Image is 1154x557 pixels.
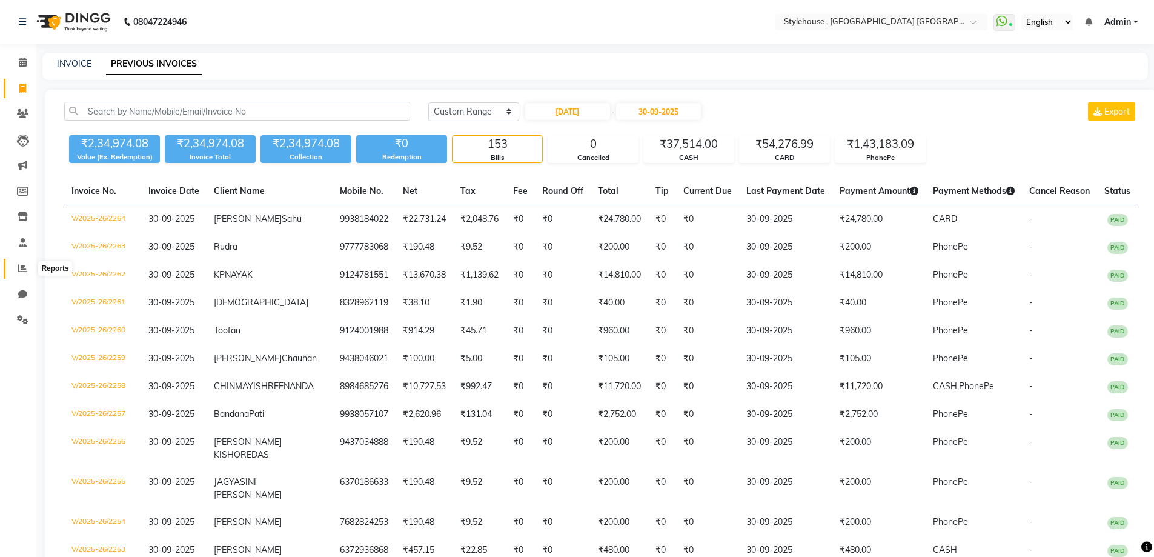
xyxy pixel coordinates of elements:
[535,233,591,261] td: ₹0
[1088,102,1135,121] button: Export
[933,297,968,308] span: PhonePe
[832,233,926,261] td: ₹200.00
[506,401,535,429] td: ₹0
[1029,241,1033,252] span: -
[333,205,396,234] td: 9938184022
[453,345,506,373] td: ₹5.00
[676,429,739,469] td: ₹0
[933,353,968,364] span: PhonePe
[396,469,453,509] td: ₹190.48
[506,469,535,509] td: ₹0
[535,345,591,373] td: ₹0
[64,469,141,509] td: V/2025-26/2255
[214,409,249,419] span: Bandana
[333,469,396,509] td: 6370186633
[64,345,141,373] td: V/2025-26/2259
[453,429,506,469] td: ₹9.52
[535,401,591,429] td: ₹0
[933,213,957,224] span: CARD
[506,373,535,401] td: ₹0
[591,469,648,509] td: ₹200.00
[1029,476,1033,487] span: -
[739,317,832,345] td: 30-09-2025
[933,436,968,447] span: PhonePe
[648,205,676,234] td: ₹0
[214,269,225,280] span: KP
[1029,436,1033,447] span: -
[148,325,194,336] span: 30-09-2025
[933,409,968,419] span: PhonePe
[832,345,926,373] td: ₹105.00
[1107,353,1128,365] span: PAID
[333,429,396,469] td: 9437034888
[64,373,141,401] td: V/2025-26/2258
[506,289,535,317] td: ₹0
[148,409,194,419] span: 30-09-2025
[506,429,535,469] td: ₹0
[648,345,676,373] td: ₹0
[676,261,739,289] td: ₹0
[739,401,832,429] td: 30-09-2025
[506,233,535,261] td: ₹0
[535,509,591,536] td: ₹0
[832,429,926,469] td: ₹200.00
[535,205,591,234] td: ₹0
[64,233,141,261] td: V/2025-26/2263
[214,544,282,555] span: [PERSON_NAME]
[676,345,739,373] td: ₹0
[1104,185,1130,196] span: Status
[148,436,194,447] span: 30-09-2025
[535,469,591,509] td: ₹0
[739,205,832,234] td: 30-09-2025
[591,373,648,401] td: ₹11,720.00
[396,509,453,536] td: ₹190.48
[506,509,535,536] td: ₹0
[1107,214,1128,226] span: PAID
[591,205,648,234] td: ₹24,780.00
[106,53,202,75] a: PREVIOUS INVOICES
[165,152,256,162] div: Invoice Total
[506,205,535,234] td: ₹0
[676,509,739,536] td: ₹0
[1107,517,1128,529] span: PAID
[64,205,141,234] td: V/2025-26/2264
[38,261,71,276] div: Reports
[260,152,351,162] div: Collection
[648,509,676,536] td: ₹0
[933,269,968,280] span: PhonePe
[1029,409,1033,419] span: -
[832,401,926,429] td: ₹2,752.00
[835,136,925,153] div: ₹1,43,183.09
[453,469,506,509] td: ₹9.52
[1029,185,1090,196] span: Cancel Reason
[933,241,968,252] span: PhonePe
[396,261,453,289] td: ₹13,670.38
[148,353,194,364] span: 30-09-2025
[148,241,194,252] span: 30-09-2025
[1107,437,1128,449] span: PAID
[535,289,591,317] td: ₹0
[611,105,615,118] span: -
[591,509,648,536] td: ₹200.00
[460,185,476,196] span: Tax
[1107,477,1128,489] span: PAID
[1104,16,1131,28] span: Admin
[214,185,265,196] span: Client Name
[214,297,308,308] span: [DEMOGRAPHIC_DATA]
[1029,213,1033,224] span: -
[403,185,417,196] span: Net
[356,135,447,152] div: ₹0
[598,185,618,196] span: Total
[453,153,542,163] div: Bills
[453,261,506,289] td: ₹1,139.62
[933,381,959,392] span: CASH,
[739,373,832,401] td: 30-09-2025
[548,136,638,153] div: 0
[535,429,591,469] td: ₹0
[69,135,160,152] div: ₹2,34,974.08
[453,289,506,317] td: ₹1.90
[591,233,648,261] td: ₹200.00
[64,289,141,317] td: V/2025-26/2261
[251,449,269,460] span: DAS
[676,317,739,345] td: ₹0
